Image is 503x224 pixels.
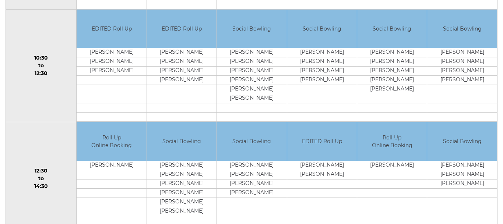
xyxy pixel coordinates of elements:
td: [PERSON_NAME] [357,48,427,57]
td: [PERSON_NAME] [357,76,427,85]
td: EDITED Roll Up [147,10,217,48]
td: [PERSON_NAME] [147,179,217,188]
td: [PERSON_NAME] [357,85,427,94]
td: [PERSON_NAME] [357,67,427,76]
td: [PERSON_NAME] [147,76,217,85]
td: Social Bowling [427,10,497,48]
td: [PERSON_NAME] [287,67,357,76]
td: [PERSON_NAME] [77,48,146,57]
td: Roll Up Online Booking [77,122,146,161]
td: [PERSON_NAME] [287,48,357,57]
td: Social Bowling [357,10,427,48]
td: Social Bowling [287,10,357,48]
td: [PERSON_NAME] [147,48,217,57]
td: Social Bowling [217,10,286,48]
td: [PERSON_NAME] [427,179,497,188]
td: EDITED Roll Up [287,122,357,161]
td: [PERSON_NAME] [77,57,146,67]
td: [PERSON_NAME] [147,188,217,198]
td: [PERSON_NAME] [217,170,286,179]
td: [PERSON_NAME] [217,161,286,170]
td: [PERSON_NAME] [287,76,357,85]
td: [PERSON_NAME] [217,179,286,188]
td: [PERSON_NAME] [427,76,497,85]
td: [PERSON_NAME] [217,94,286,103]
td: [PERSON_NAME] [357,57,427,67]
td: [PERSON_NAME] [217,48,286,57]
td: [PERSON_NAME] [287,57,357,67]
td: [PERSON_NAME] [357,161,427,170]
td: [PERSON_NAME] [77,161,146,170]
td: 10:30 to 12:30 [6,9,77,122]
td: [PERSON_NAME] [427,67,497,76]
td: [PERSON_NAME] [77,67,146,76]
td: [PERSON_NAME] [217,85,286,94]
td: [PERSON_NAME] [427,161,497,170]
td: Social Bowling [217,122,286,161]
td: [PERSON_NAME] [147,67,217,76]
td: [PERSON_NAME] [287,161,357,170]
td: [PERSON_NAME] [217,67,286,76]
td: [PERSON_NAME] [217,188,286,198]
td: [PERSON_NAME] [147,170,217,179]
td: [PERSON_NAME] [147,207,217,216]
td: Social Bowling [147,122,217,161]
td: [PERSON_NAME] [427,48,497,57]
td: EDITED Roll Up [77,10,146,48]
td: [PERSON_NAME] [217,57,286,67]
td: Roll Up Online Booking [357,122,427,161]
td: [PERSON_NAME] [217,76,286,85]
td: [PERSON_NAME] [427,170,497,179]
td: [PERSON_NAME] [287,170,357,179]
td: [PERSON_NAME] [147,57,217,67]
td: [PERSON_NAME] [427,57,497,67]
td: Social Bowling [427,122,497,161]
td: [PERSON_NAME] [147,161,217,170]
td: [PERSON_NAME] [147,198,217,207]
